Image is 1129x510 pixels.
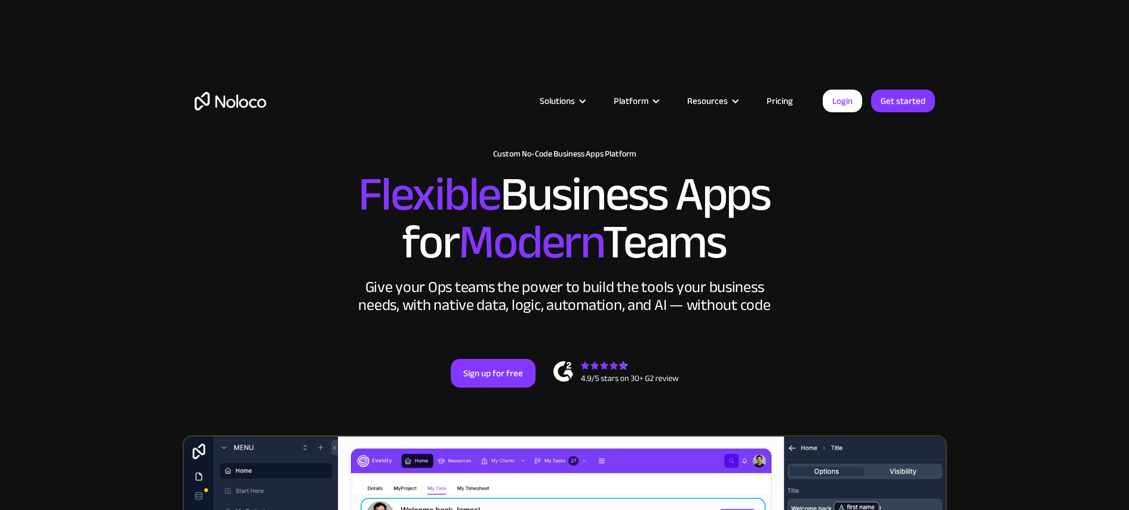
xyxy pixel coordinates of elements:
a: Sign up for free [451,359,536,388]
h2: Business Apps for Teams [195,171,935,266]
div: Resources [672,93,752,109]
div: Solutions [525,93,599,109]
a: Get started [871,90,935,112]
div: Platform [614,93,648,109]
a: home [195,92,266,110]
span: Modern [459,198,602,287]
div: Solutions [540,93,575,109]
span: Flexible [358,150,500,239]
a: Login [823,90,862,112]
a: Pricing [752,93,808,109]
div: Resources [687,93,728,109]
div: Platform [599,93,672,109]
div: Give your Ops teams the power to build the tools your business needs, with native data, logic, au... [356,278,774,314]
